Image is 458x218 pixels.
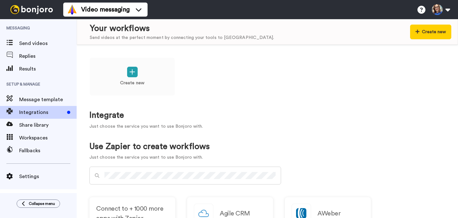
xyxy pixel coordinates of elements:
[81,5,130,14] span: Video messaging
[19,109,65,116] span: Integrations
[89,57,175,96] a: Create new
[89,111,445,120] h1: Integrate
[19,121,77,129] span: Share library
[19,173,77,180] span: Settings
[90,34,274,41] div: Send videos at the perfect moment by connecting your tools to [GEOGRAPHIC_DATA].
[19,96,77,103] span: Message template
[19,147,77,154] span: Fallbacks
[19,40,77,47] span: Send videos
[67,4,77,15] img: vm-color.svg
[220,210,250,217] h2: Agile CRM
[89,123,445,130] p: Just choose the service you want to use Bonjoro with.
[120,80,144,86] p: Create new
[317,210,340,217] h2: AWeber
[19,65,77,73] span: Results
[19,52,77,60] span: Replies
[29,201,55,206] span: Collapse menu
[8,5,56,14] img: bj-logo-header-white.svg
[89,154,210,161] p: Just choose the service you want to use Bonjoro with.
[19,134,77,142] span: Workspaces
[90,23,274,34] div: Your workflows
[89,142,210,151] h1: Use Zapier to create workflows
[410,25,451,39] button: Create new
[17,199,60,208] button: Collapse menu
